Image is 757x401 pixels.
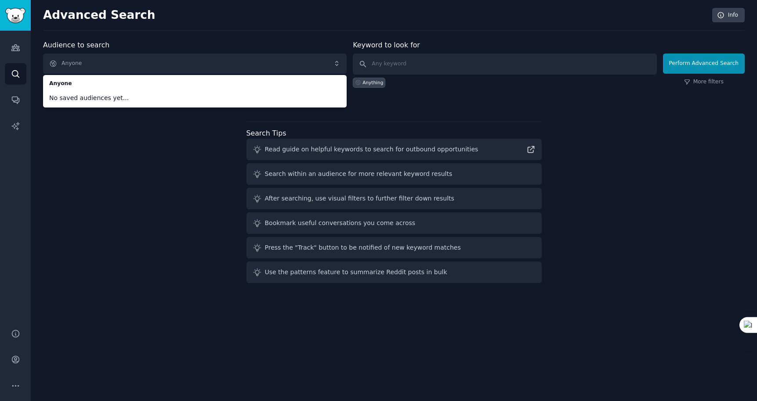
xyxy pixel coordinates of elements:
[49,93,340,103] span: No saved audiences yet...
[663,54,745,74] button: Perform Advanced Search
[353,41,420,49] label: Keyword to look for
[684,78,724,86] a: More filters
[43,54,347,74] button: Anyone
[265,268,447,277] div: Use the patterns feature to summarize Reddit posts in bulk
[49,80,340,88] span: Anyone
[362,79,383,86] div: Anything
[265,218,416,228] div: Bookmark useful conversations you come across
[712,8,745,23] a: Info
[265,243,461,252] div: Press the "Track" button to be notified of new keyword matches
[246,129,286,137] label: Search Tips
[353,54,656,75] input: Any keyword
[43,41,109,49] label: Audience to search
[265,194,454,203] div: After searching, use visual filters to further filter down results
[43,75,347,107] ul: Anyone
[5,8,25,23] img: GummySearch logo
[43,8,707,22] h2: Advanced Search
[265,145,478,154] div: Read guide on helpful keywords to search for outbound opportunities
[265,169,453,179] div: Search within an audience for more relevant keyword results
